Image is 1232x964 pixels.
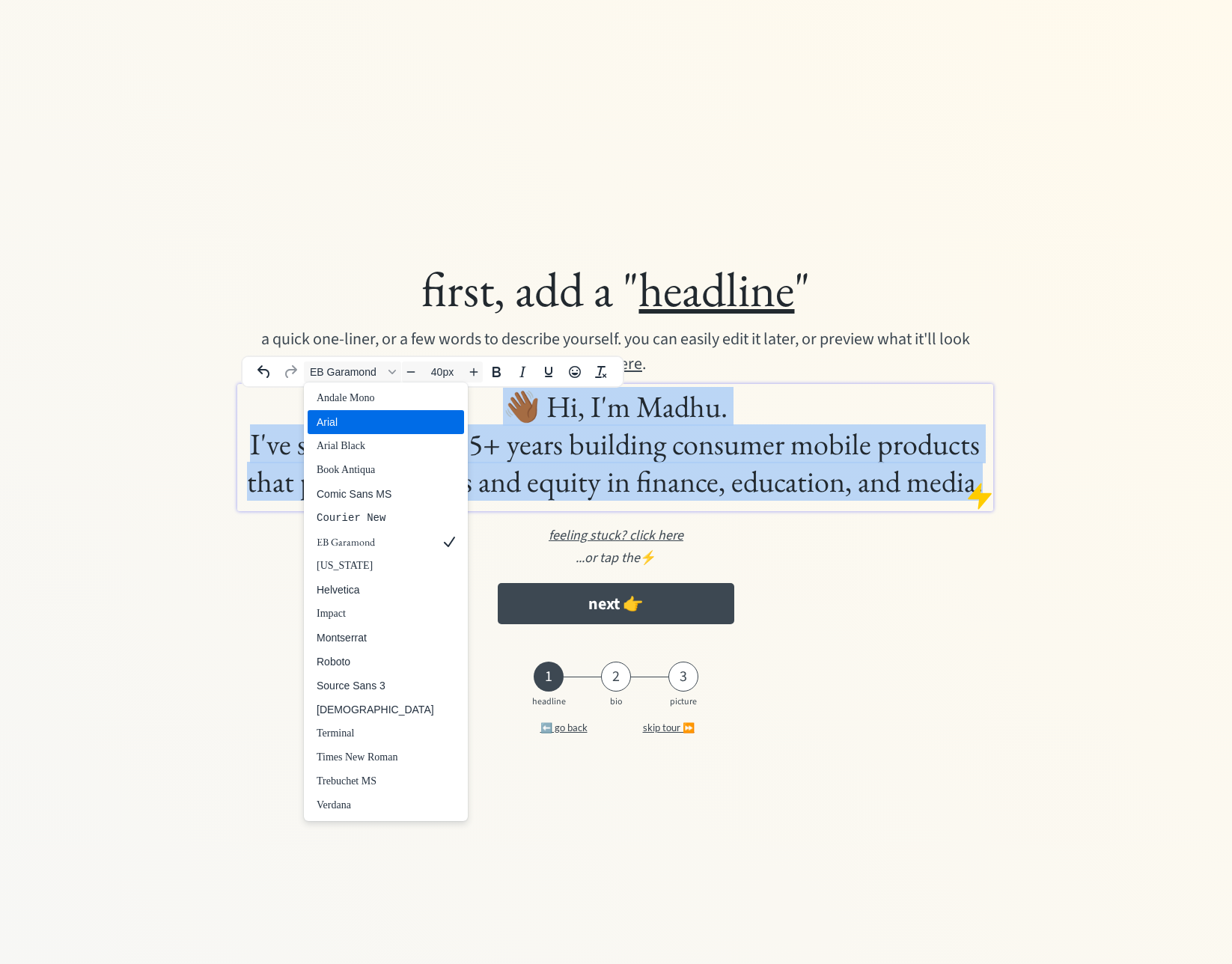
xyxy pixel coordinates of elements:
div: Roboto [317,653,434,671]
u: here [611,352,642,376]
div: Comic Sans MS [308,482,464,506]
button: Italic [510,361,535,382]
button: Increase font size [465,361,483,382]
div: headline [530,697,567,707]
div: a quick one-liner, or a few words to describe yourself. you can easily edit it later, or preview ... [261,327,972,376]
div: Verdana [308,793,464,817]
div: EB Garamond [308,530,464,554]
div: Terminal [308,722,464,745]
h1: 👋🏾 Hi, I'm Madhu. I've spent the last 15+ years building consumer mobile products that promote ac... [241,388,989,500]
button: next 👉 [498,583,734,624]
u: headline [638,257,794,320]
div: Helvetica [317,581,434,599]
div: Helvetica [308,578,464,602]
div: EB Garamond [317,533,434,551]
div: Courier New [308,506,464,530]
div: Trebuchet MS [317,772,434,790]
button: Redo [278,361,303,382]
div: Times New Roman [317,748,434,766]
div: ⚡️ [150,548,1082,568]
button: ⬅️ go back [515,713,612,742]
div: Verdana [317,796,434,814]
div: Andale Mono [308,386,464,410]
div: [DEMOGRAPHIC_DATA] [317,701,434,719]
button: Undo [251,361,277,382]
div: Terminal [317,724,434,742]
button: Decrease font size [402,361,420,382]
button: skip tour ⏩ [620,713,717,742]
div: Impact [317,605,434,623]
button: Emojis [562,361,588,382]
u: feeling stuck? click here [549,526,683,545]
div: Arial [308,410,464,434]
button: Bold [484,361,509,382]
div: Book Antiqua [308,458,464,482]
div: Arial [317,413,434,431]
span: EB Garamond [310,366,383,378]
div: Arial Black [317,437,434,455]
div: Trebuchet MS [308,769,464,793]
div: Arial Black [308,434,464,458]
div: Book Antiqua [317,461,434,479]
div: Georgia [308,554,464,578]
div: bio [597,697,635,707]
div: 3 [668,668,698,686]
div: first, add a " " [150,259,1082,320]
div: Comic Sans MS [317,485,434,503]
div: picture [665,697,702,707]
div: Andale Mono [317,389,434,407]
div: Impact [308,602,464,626]
div: 2 [601,668,631,686]
div: Montserrat [317,629,434,647]
button: Font EB Garamond [304,361,401,382]
div: Courier New [317,509,434,527]
div: Source Sans 3 [317,677,434,695]
div: Roboto [308,650,464,674]
button: Underline [536,361,561,382]
div: Tahoma [308,698,464,722]
div: 1 [534,668,564,686]
div: Source Sans 3 [308,674,464,698]
div: Times New Roman [308,745,464,769]
button: Clear formatting [588,361,614,382]
em: ...or tap the [576,549,640,567]
div: Montserrat [308,626,464,650]
div: [US_STATE] [317,557,434,575]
